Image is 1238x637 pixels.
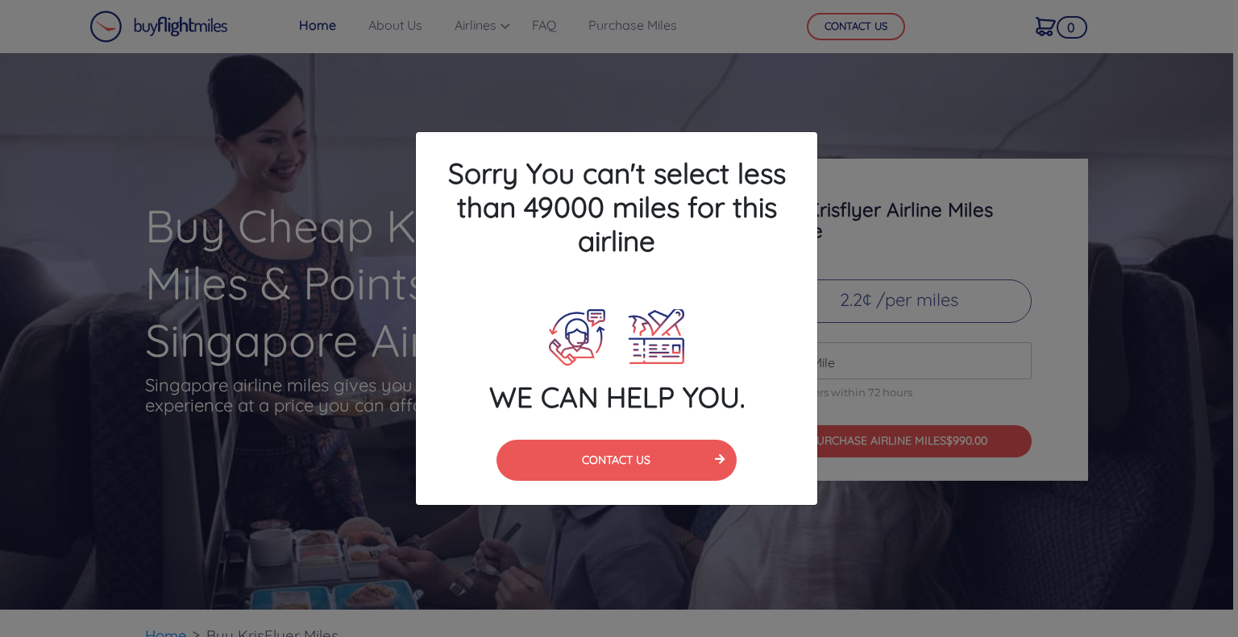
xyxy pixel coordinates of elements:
button: CONTACT US [496,440,737,481]
a: CONTACT US [496,451,737,467]
img: Plane Ticket [628,309,685,366]
img: Call [549,309,605,366]
h4: WE CAN HELP YOU. [416,380,817,414]
h4: Sorry You can't select less than 49000 miles for this airline [416,132,817,282]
